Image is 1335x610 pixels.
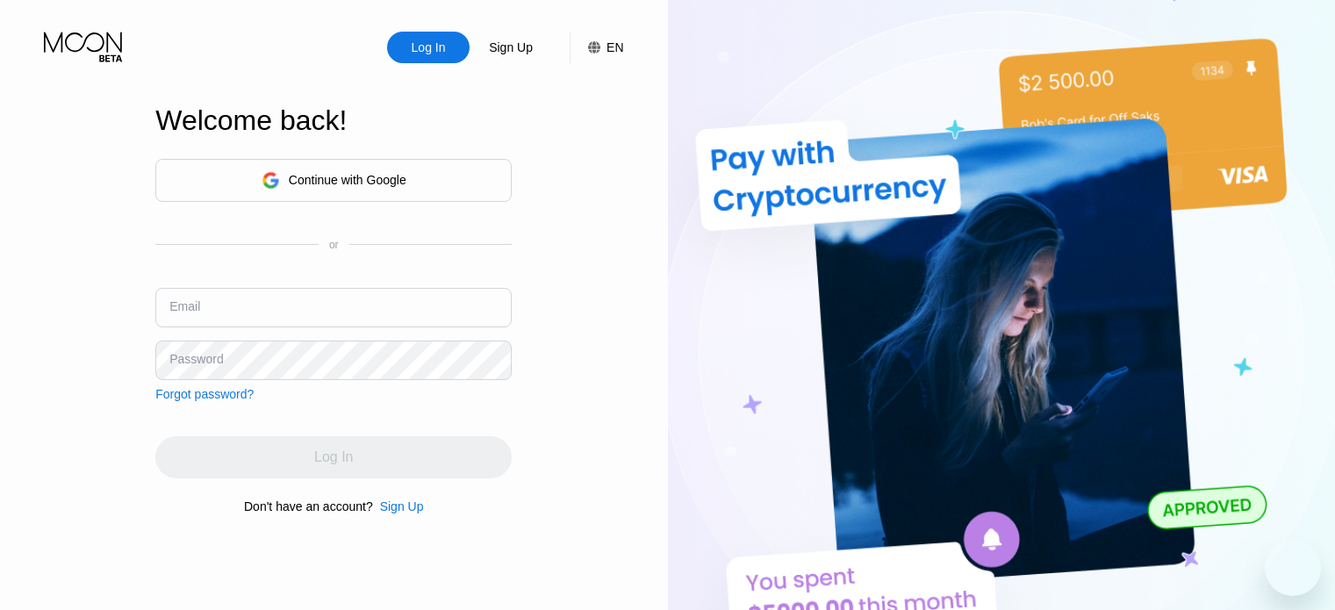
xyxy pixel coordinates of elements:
[169,352,223,366] div: Password
[387,32,470,63] div: Log In
[410,39,448,56] div: Log In
[1265,540,1321,596] iframe: 启动消息传送窗口的按钮
[329,239,339,251] div: or
[155,387,254,401] div: Forgot password?
[373,499,424,513] div: Sign Up
[606,40,623,54] div: EN
[169,299,200,313] div: Email
[289,173,406,187] div: Continue with Google
[244,499,373,513] div: Don't have an account?
[570,32,623,63] div: EN
[155,104,512,137] div: Welcome back!
[487,39,535,56] div: Sign Up
[155,159,512,202] div: Continue with Google
[380,499,424,513] div: Sign Up
[470,32,552,63] div: Sign Up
